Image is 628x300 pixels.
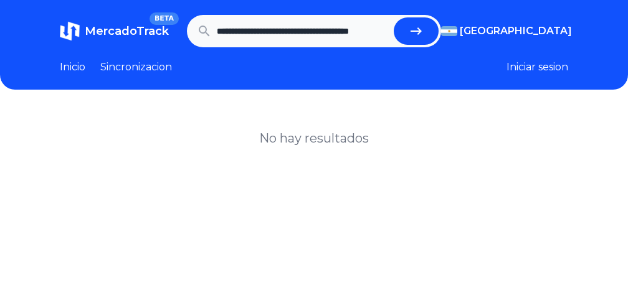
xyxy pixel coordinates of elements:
span: BETA [150,12,179,25]
span: MercadoTrack [85,24,169,38]
img: Argentina [441,26,457,36]
button: Iniciar sesion [507,60,568,75]
img: MercadoTrack [60,21,80,41]
button: [GEOGRAPHIC_DATA] [441,24,568,39]
a: Inicio [60,60,85,75]
a: Sincronizacion [100,60,172,75]
span: [GEOGRAPHIC_DATA] [460,24,572,39]
a: MercadoTrackBETA [60,21,169,41]
h1: No hay resultados [259,129,369,147]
